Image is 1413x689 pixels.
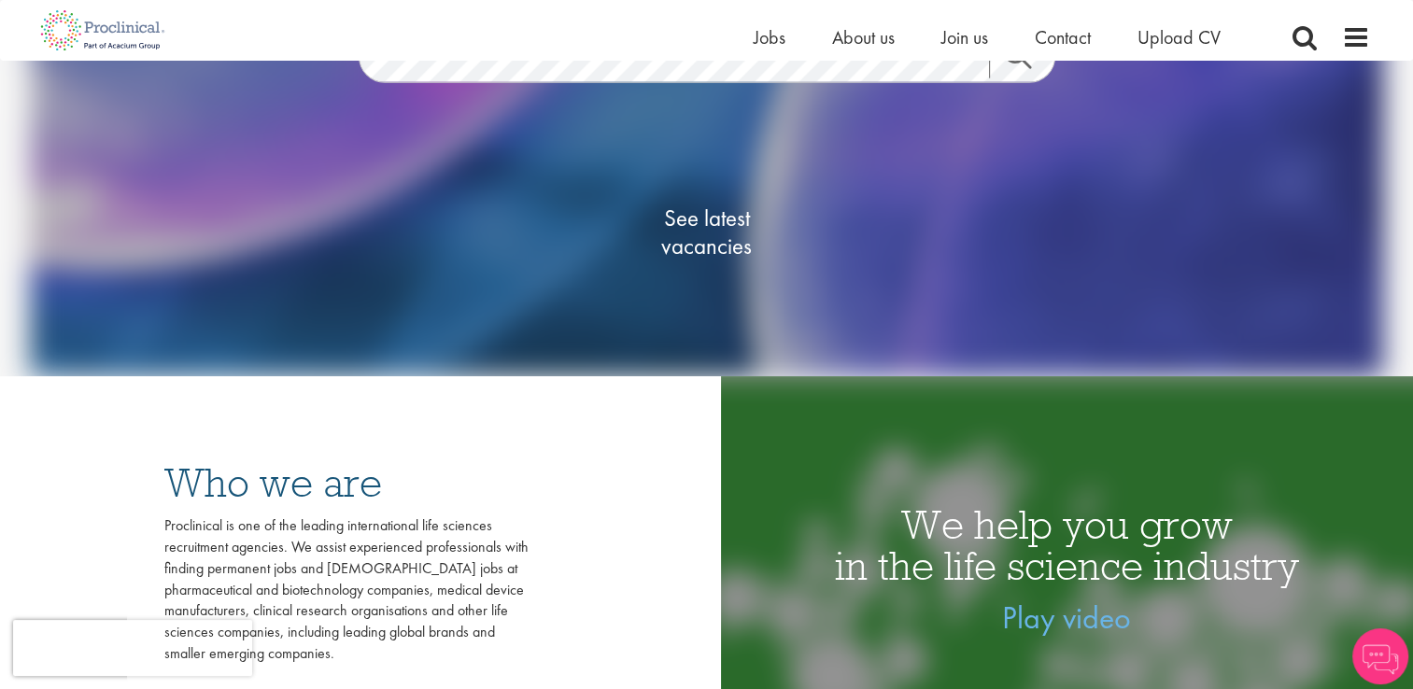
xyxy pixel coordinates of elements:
a: Join us [941,25,988,49]
h3: Who we are [164,462,529,503]
img: Chatbot [1352,628,1408,684]
iframe: reCAPTCHA [13,620,252,676]
a: See latestvacancies [614,129,800,334]
a: About us [832,25,895,49]
span: See latest vacancies [614,204,800,260]
a: Jobs [754,25,785,49]
a: Contact [1035,25,1091,49]
a: Upload CV [1137,25,1221,49]
div: Proclinical is one of the leading international life sciences recruitment agencies. We assist exp... [164,515,529,665]
a: Play video [1002,598,1131,638]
